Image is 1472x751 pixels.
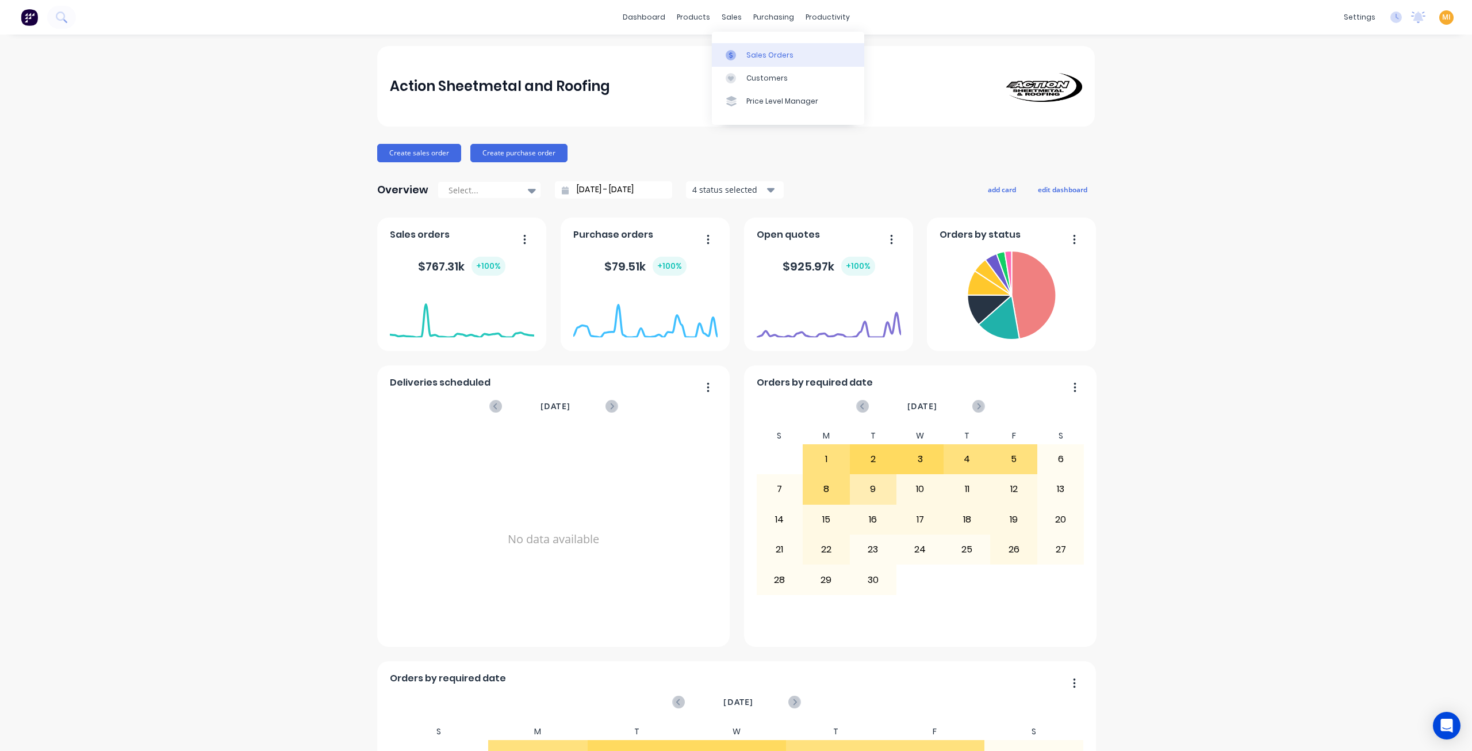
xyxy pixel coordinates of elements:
[671,9,716,26] div: products
[1038,535,1084,564] div: 27
[1030,182,1095,197] button: edit dashboard
[786,723,885,740] div: T
[747,9,800,26] div: purchasing
[757,505,803,534] div: 14
[1038,505,1084,534] div: 20
[897,445,943,474] div: 3
[990,428,1037,444] div: F
[389,723,489,740] div: S
[588,723,687,740] div: T
[757,535,803,564] div: 21
[896,428,944,444] div: W
[803,505,849,534] div: 15
[540,400,570,413] span: [DATE]
[21,9,38,26] img: Factory
[723,696,753,708] span: [DATE]
[471,257,505,276] div: + 100 %
[757,475,803,504] div: 7
[980,182,1023,197] button: add card
[1433,712,1460,739] div: Open Intercom Messenger
[377,144,461,162] button: Create sales order
[841,257,875,276] div: + 100 %
[897,505,943,534] div: 17
[1037,428,1084,444] div: S
[850,565,896,594] div: 30
[746,96,818,106] div: Price Level Manager
[803,535,849,564] div: 22
[470,144,568,162] button: Create purchase order
[712,43,864,66] a: Sales Orders
[803,565,849,594] div: 29
[897,535,943,564] div: 24
[712,67,864,90] a: Customers
[991,475,1037,504] div: 12
[390,428,718,651] div: No data available
[418,257,505,276] div: $ 767.31k
[692,184,765,196] div: 4 status selected
[716,9,747,26] div: sales
[756,428,803,444] div: S
[653,257,687,276] div: + 100 %
[944,505,990,534] div: 18
[907,400,937,413] span: [DATE]
[803,475,849,504] div: 8
[390,228,450,242] span: Sales orders
[944,535,990,564] div: 25
[944,475,990,504] div: 11
[944,428,991,444] div: T
[850,535,896,564] div: 23
[488,723,588,740] div: M
[1038,475,1084,504] div: 13
[803,445,849,474] div: 1
[390,75,610,98] div: Action Sheetmetal and Roofing
[984,723,1084,740] div: S
[377,178,428,201] div: Overview
[850,505,896,534] div: 16
[944,445,990,474] div: 4
[687,723,786,740] div: W
[803,428,850,444] div: M
[1442,12,1451,22] span: MI
[746,50,793,60] div: Sales Orders
[1338,9,1381,26] div: settings
[850,445,896,474] div: 2
[1002,71,1082,102] img: Action Sheetmetal and Roofing
[757,228,820,242] span: Open quotes
[390,672,506,685] span: Orders by required date
[686,181,784,199] button: 4 status selected
[604,257,687,276] div: $ 79.51k
[850,475,896,504] div: 9
[573,228,653,242] span: Purchase orders
[850,428,897,444] div: T
[783,257,875,276] div: $ 925.97k
[800,9,856,26] div: productivity
[940,228,1021,242] span: Orders by status
[885,723,984,740] div: F
[746,73,788,83] div: Customers
[617,9,671,26] a: dashboard
[991,445,1037,474] div: 5
[712,90,864,113] a: Price Level Manager
[757,565,803,594] div: 28
[991,535,1037,564] div: 26
[897,475,943,504] div: 10
[1038,445,1084,474] div: 6
[991,505,1037,534] div: 19
[390,376,490,390] span: Deliveries scheduled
